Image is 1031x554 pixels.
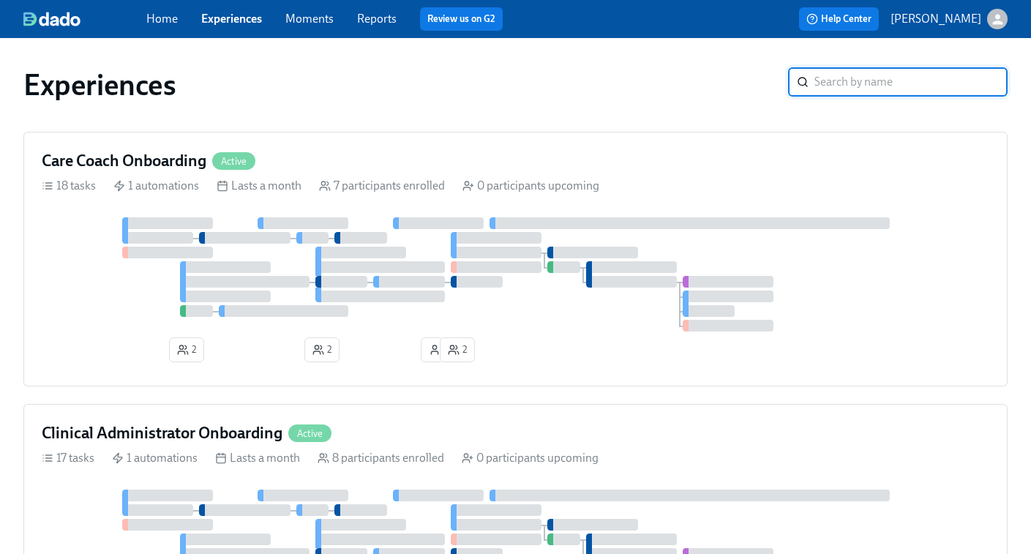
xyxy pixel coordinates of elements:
[440,337,475,362] button: 2
[112,450,198,466] div: 1 automations
[891,11,981,27] p: [PERSON_NAME]
[420,7,503,31] button: Review us on G2
[215,450,300,466] div: Lasts a month
[146,12,178,26] a: Home
[285,12,334,26] a: Moments
[217,178,301,194] div: Lasts a month
[23,12,146,26] a: dado
[427,12,495,26] a: Review us on G2
[42,178,96,194] div: 18 tasks
[169,337,204,362] button: 2
[806,12,871,26] span: Help Center
[113,178,199,194] div: 1 automations
[42,422,282,444] h4: Clinical Administrator Onboarding
[177,342,196,357] span: 2
[23,12,80,26] img: dado
[319,178,445,194] div: 7 participants enrolled
[42,450,94,466] div: 17 tasks
[212,156,255,167] span: Active
[462,450,599,466] div: 0 participants upcoming
[42,150,206,172] h4: Care Coach Onboarding
[814,67,1008,97] input: Search by name
[429,342,448,357] span: 1
[462,178,599,194] div: 0 participants upcoming
[891,9,1008,29] button: [PERSON_NAME]
[318,450,444,466] div: 8 participants enrolled
[288,428,331,439] span: Active
[23,67,176,102] h1: Experiences
[23,132,1008,386] a: Care Coach OnboardingActive18 tasks 1 automations Lasts a month 7 participants enrolled 0 partici...
[799,7,879,31] button: Help Center
[201,12,262,26] a: Experiences
[304,337,340,362] button: 2
[312,342,331,357] span: 2
[448,342,467,357] span: 2
[421,337,456,362] button: 1
[357,12,397,26] a: Reports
